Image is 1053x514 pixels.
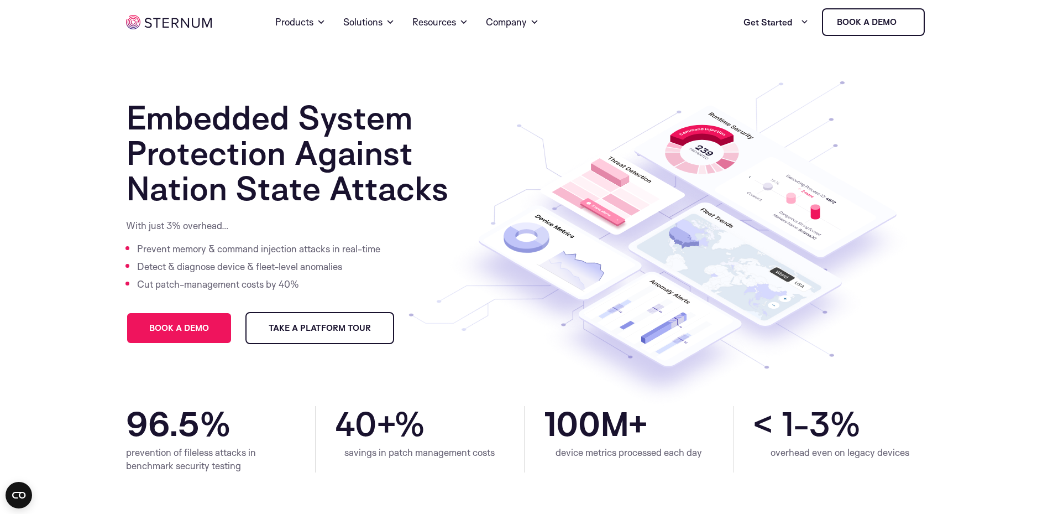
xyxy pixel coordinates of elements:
div: savings in patch management costs [335,446,505,459]
span: Take a Platform Tour [269,324,371,332]
span: Book a demo [149,324,209,332]
img: sternum iot [126,15,212,29]
span: 40 [335,406,376,442]
a: Book a demo [126,312,232,344]
span: 100 [544,406,600,442]
img: sternum iot [901,18,910,27]
li: Prevent memory & command injection attacks in real-time [137,240,383,258]
li: Cut patch-management costs by 40% [137,276,383,293]
a: Get Started [743,11,809,33]
a: Company [486,2,539,42]
span: % [200,406,296,442]
span: M+ [600,406,714,442]
span: +% [376,406,505,442]
div: prevention of fileless attacks in benchmark security testing [126,446,296,473]
li: Detect & diagnose device & fleet-level anomalies [137,258,383,276]
p: With just 3% overhead… [126,219,383,232]
div: overhead even on legacy devices [753,446,927,459]
a: Book a demo [822,8,925,36]
a: Solutions [343,2,395,42]
a: Take a Platform Tour [245,312,394,344]
span: < 1- [753,406,809,442]
div: device metrics processed each day [544,446,714,459]
a: Products [275,2,326,42]
span: % [830,406,927,442]
button: Open CMP widget [6,482,32,508]
a: Resources [412,2,468,42]
span: 96.5 [126,406,200,442]
span: 3 [809,406,830,442]
h1: Embedded System Protection Against Nation State Attacks [126,100,505,206]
